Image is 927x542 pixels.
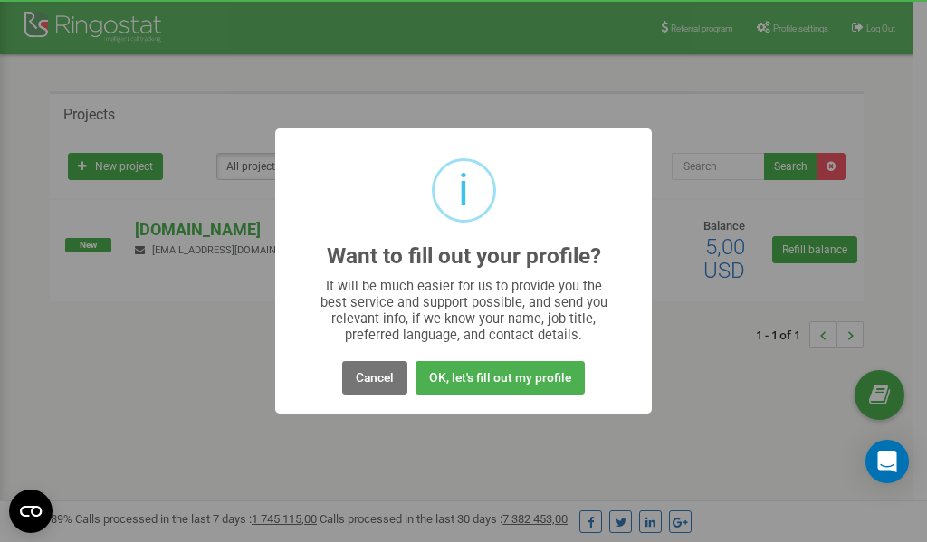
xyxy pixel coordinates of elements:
div: i [458,161,469,220]
button: OK, let's fill out my profile [416,361,585,395]
button: Open CMP widget [9,490,53,533]
div: Open Intercom Messenger [865,440,909,483]
h2: Want to fill out your profile? [327,244,601,269]
div: It will be much easier for us to provide you the best service and support possible, and send you ... [311,278,616,343]
button: Cancel [342,361,407,395]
